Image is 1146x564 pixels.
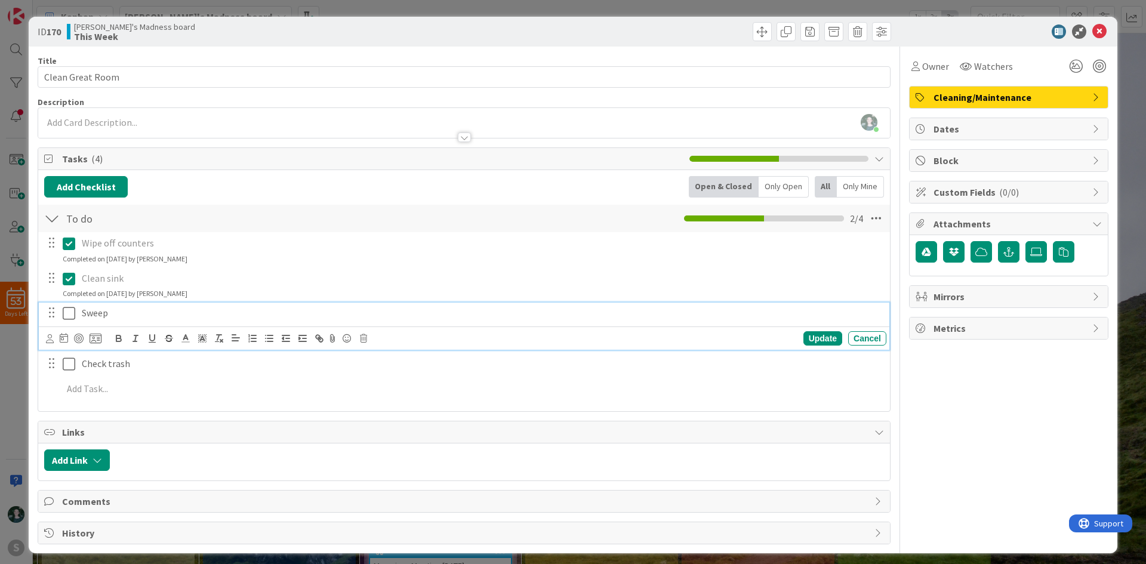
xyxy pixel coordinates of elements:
input: type card name here... [38,66,891,88]
b: 170 [47,26,61,38]
span: Comments [62,494,868,508]
img: CcP7TwqliYA12U06j4Mrgd9GqWyTyb3s.jpg [861,114,877,131]
span: Support [25,2,54,16]
span: Block [934,153,1086,168]
div: All [815,176,837,198]
label: Title [38,56,57,66]
button: Add Checklist [44,176,128,198]
p: Wipe off counters [82,236,882,250]
span: Mirrors [934,289,1086,304]
span: Tasks [62,152,683,166]
div: Open & Closed [689,176,759,198]
span: Owner [922,59,949,73]
p: Clean sink [82,272,882,285]
b: This Week [74,32,195,41]
button: Add Link [44,449,110,471]
div: Update [803,331,842,346]
div: Completed on [DATE] by [PERSON_NAME] [63,254,187,264]
p: Sweep [82,306,882,320]
span: Cleaning/Maintenance [934,90,1086,104]
div: Only Open [759,176,809,198]
span: Links [62,425,868,439]
div: Only Mine [837,176,884,198]
span: ( 0/0 ) [999,186,1019,198]
span: Watchers [974,59,1013,73]
span: 2 / 4 [850,211,863,226]
span: Attachments [934,217,1086,231]
span: Metrics [934,321,1086,335]
div: Cancel [848,331,886,346]
span: Custom Fields [934,185,1086,199]
div: Completed on [DATE] by [PERSON_NAME] [63,288,187,299]
span: ID [38,24,61,39]
span: History [62,526,868,540]
input: Add Checklist... [62,208,331,229]
p: Check trash [82,357,882,371]
span: [PERSON_NAME]'s Madness board [74,22,195,32]
span: Dates [934,122,1086,136]
span: ( 4 ) [91,153,103,165]
span: Description [38,97,84,107]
